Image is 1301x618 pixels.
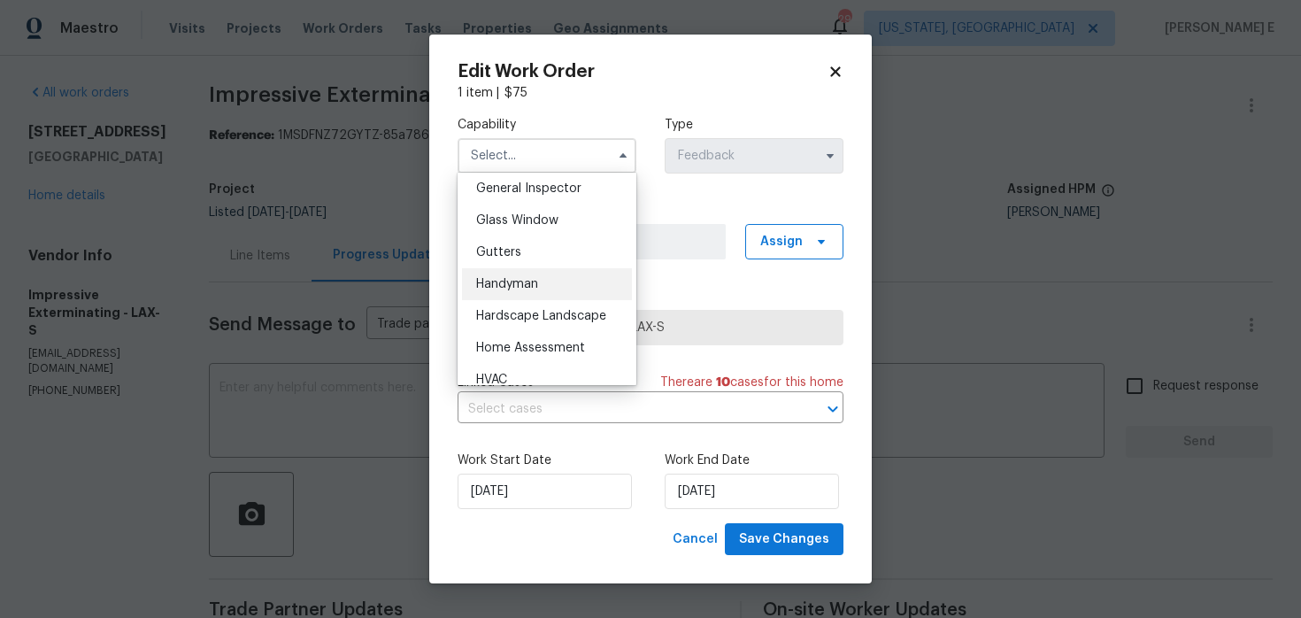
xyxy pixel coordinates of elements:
[476,278,538,290] span: Handyman
[739,529,829,551] span: Save Changes
[820,397,845,421] button: Open
[820,145,841,166] button: Show options
[476,310,606,322] span: Hardscape Landscape
[476,214,558,227] span: Glass Window
[665,116,843,134] label: Type
[665,452,843,469] label: Work End Date
[476,246,521,259] span: Gutters
[476,182,581,195] span: General Inspector
[760,233,803,251] span: Assign
[458,138,636,174] input: Select...
[458,474,632,509] input: M/D/YYYY
[458,116,636,134] label: Capability
[673,529,718,551] span: Cancel
[458,84,843,102] div: 1 item |
[458,452,636,469] label: Work Start Date
[458,63,828,81] h2: Edit Work Order
[458,202,843,220] label: Work Order Manager
[612,145,634,166] button: Hide options
[665,474,839,509] input: M/D/YYYY
[476,342,585,354] span: Home Assessment
[458,396,794,423] input: Select cases
[476,374,507,386] span: HVAC
[666,523,725,556] button: Cancel
[665,138,843,174] input: Select...
[458,288,843,305] label: Trade Partner
[473,319,828,336] span: Impressive Exterminating - LAX-S
[716,376,730,389] span: 10
[504,87,527,99] span: $ 75
[725,523,843,556] button: Save Changes
[660,374,843,391] span: There are case s for this home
